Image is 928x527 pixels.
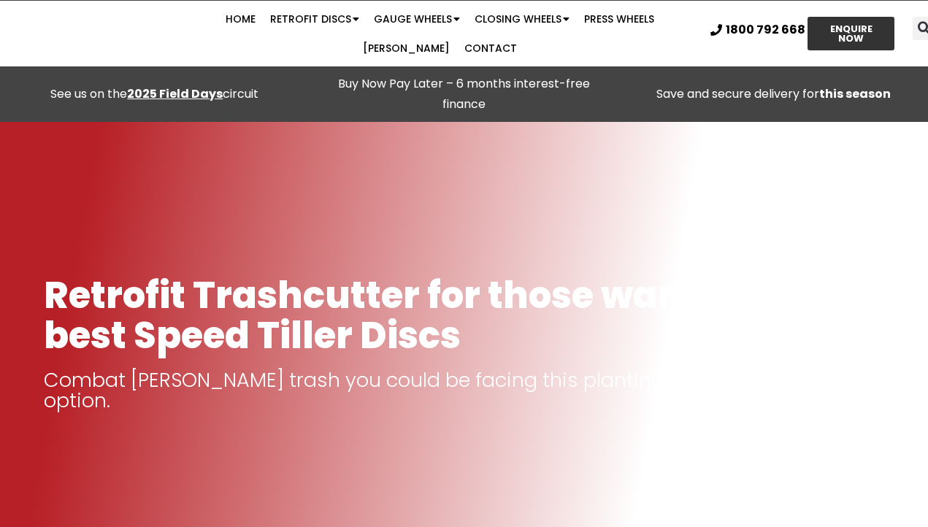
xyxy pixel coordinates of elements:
[44,370,884,411] p: Combat [PERSON_NAME] trash you could be facing this planting with this affordable option.
[626,84,921,104] p: Save and secure delivery for
[127,85,223,102] a: 2025 Field Days
[819,85,891,102] strong: this season
[317,74,612,115] p: Buy Now Pay Later – 6 months interest-free finance
[356,34,457,63] a: [PERSON_NAME]
[7,84,302,104] div: See us on the circuit
[710,24,805,36] a: 1800 792 668
[44,12,180,55] img: Ryan NT logo
[218,4,263,34] a: Home
[577,4,662,34] a: Press Wheels
[726,24,805,36] span: 1800 792 668
[808,17,894,50] a: ENQUIRE NOW
[367,4,467,34] a: Gauge Wheels
[180,4,699,63] nav: Menu
[44,275,884,355] h1: Retrofit Trashcutter for those wanting the best Speed Tiller Discs
[263,4,367,34] a: Retrofit Discs
[467,4,577,34] a: Closing Wheels
[821,24,881,43] span: ENQUIRE NOW
[457,34,524,63] a: Contact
